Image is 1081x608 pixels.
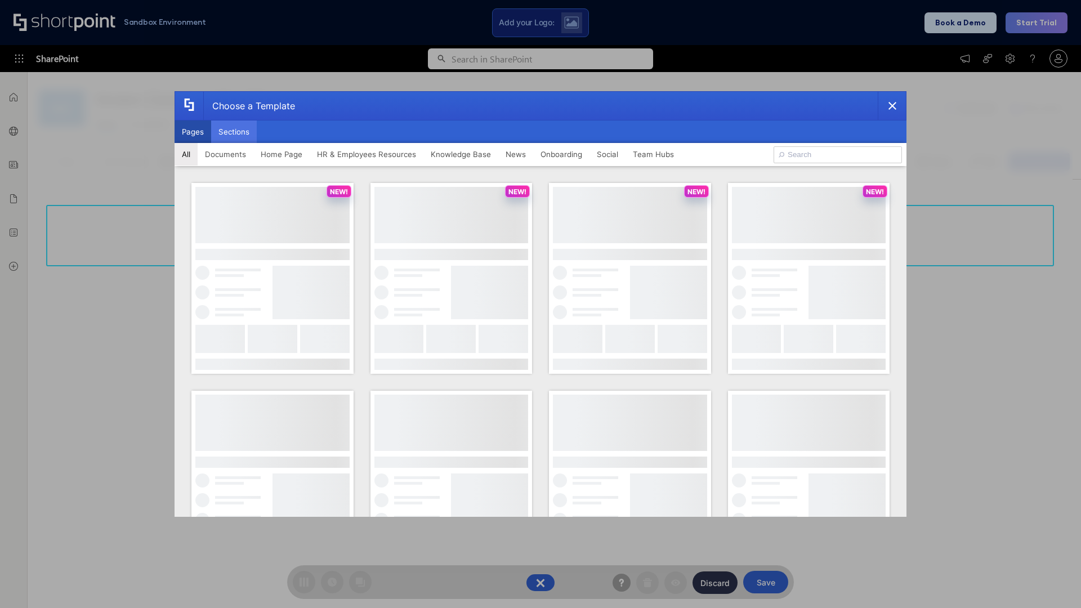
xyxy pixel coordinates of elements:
[866,187,884,196] p: NEW!
[330,187,348,196] p: NEW!
[589,143,626,166] button: Social
[533,143,589,166] button: Onboarding
[198,143,253,166] button: Documents
[626,143,681,166] button: Team Hubs
[175,120,211,143] button: Pages
[175,91,906,517] div: template selector
[423,143,498,166] button: Knowledge Base
[1025,554,1081,608] iframe: Chat Widget
[508,187,526,196] p: NEW!
[774,146,902,163] input: Search
[203,92,295,120] div: Choose a Template
[687,187,705,196] p: NEW!
[211,120,257,143] button: Sections
[175,143,198,166] button: All
[498,143,533,166] button: News
[310,143,423,166] button: HR & Employees Resources
[253,143,310,166] button: Home Page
